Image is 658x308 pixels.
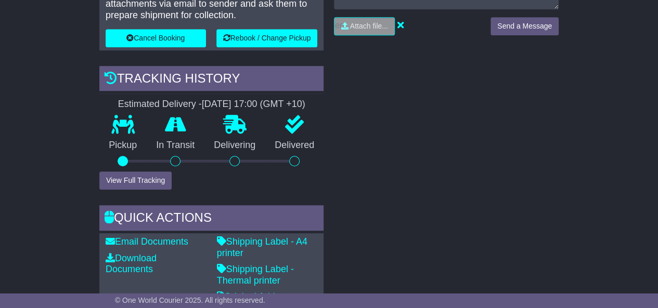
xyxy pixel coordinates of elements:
button: Rebook / Change Pickup [216,29,318,47]
button: Send a Message [491,17,559,35]
a: Shipping Label - Thermal printer [217,264,294,286]
button: Cancel Booking [106,29,206,47]
span: © One World Courier 2025. All rights reserved. [115,296,265,304]
p: Delivered [265,140,324,151]
p: Delivering [204,140,265,151]
a: Download Documents [106,253,157,275]
div: [DATE] 17:00 (GMT +10) [202,99,305,110]
div: Quick Actions [99,205,324,233]
p: In Transit [147,140,204,151]
a: Shipping Label - A4 printer [217,236,307,258]
a: Email Documents [106,236,188,247]
p: Pickup [99,140,147,151]
button: View Full Tracking [99,171,172,190]
div: Tracking history [99,66,324,94]
div: Estimated Delivery - [99,99,324,110]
